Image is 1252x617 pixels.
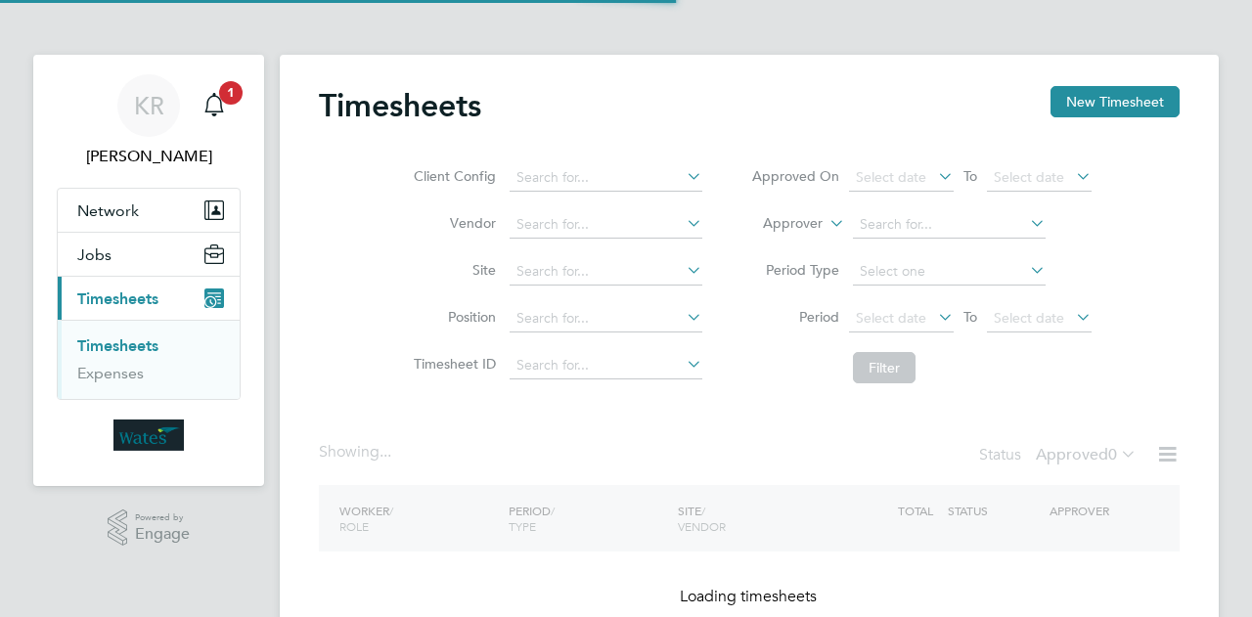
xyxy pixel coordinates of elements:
input: Search for... [510,352,702,379]
button: Filter [853,352,916,383]
input: Search for... [510,305,702,332]
a: Powered byEngage [108,509,191,547]
label: Period Type [751,261,839,279]
span: Select date [856,168,926,186]
a: Expenses [77,364,144,382]
span: To [958,304,983,330]
span: To [958,163,983,189]
input: Select one [853,258,1046,286]
div: Status [979,442,1140,469]
a: KR[PERSON_NAME] [57,74,241,168]
a: Timesheets [77,336,158,355]
label: Approved [1036,445,1137,464]
input: Search for... [510,164,702,192]
span: Network [77,201,139,220]
span: Select date [856,309,926,327]
label: Approved On [751,167,839,185]
label: Vendor [408,214,496,232]
span: 1 [219,81,243,105]
label: Timesheet ID [408,355,496,373]
label: Approver [735,214,823,234]
a: Go to home page [57,419,241,451]
span: Timesheets [77,289,158,308]
label: Client Config [408,167,496,185]
span: Engage [135,526,190,543]
button: Network [58,189,240,232]
span: Jobs [77,245,112,264]
span: 0 [1108,445,1117,464]
button: Jobs [58,233,240,276]
nav: Main navigation [33,55,264,486]
label: Position [408,308,496,326]
button: New Timesheet [1051,86,1180,117]
span: Select date [994,168,1064,186]
input: Search for... [510,258,702,286]
h2: Timesheets [319,86,481,125]
div: Timesheets [58,320,240,399]
span: KR [134,93,164,118]
input: Search for... [510,211,702,239]
label: Period [751,308,839,326]
button: Timesheets [58,277,240,320]
span: Select date [994,309,1064,327]
div: Showing [319,442,395,463]
label: Site [408,261,496,279]
img: wates-logo-retina.png [113,419,184,451]
span: ... [380,442,391,462]
span: Powered by [135,509,190,526]
a: 1 [195,74,234,137]
span: Kira Reeder [57,145,241,168]
input: Search for... [853,211,1046,239]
